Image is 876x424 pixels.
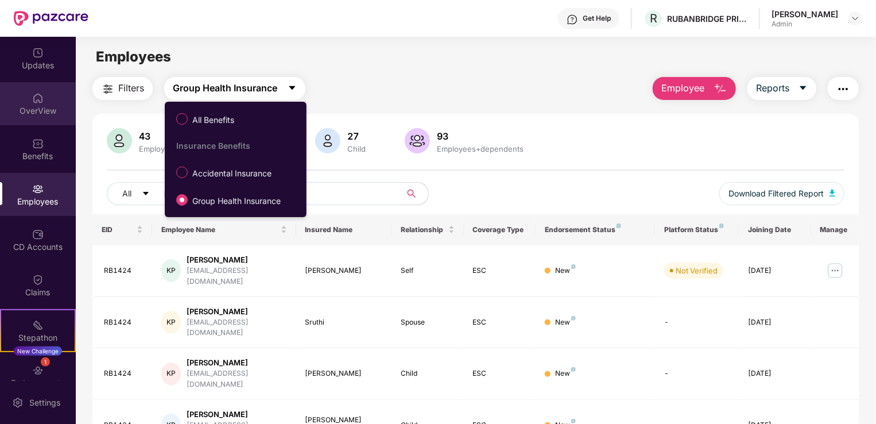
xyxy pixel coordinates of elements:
[14,11,88,26] img: New Pazcare Logo
[14,346,62,356] div: New Challenge
[161,363,181,386] div: KP
[555,265,576,276] div: New
[305,368,383,379] div: [PERSON_NAME]
[772,9,838,20] div: [PERSON_NAME]
[345,144,368,153] div: Child
[655,297,739,349] td: -
[739,214,811,245] th: Joining Date
[176,141,301,151] div: Insurance Benefits
[305,317,383,328] div: Sruthi
[405,128,430,153] img: svg+xml;base64,PHN2ZyB4bWxucz0iaHR0cDovL3d3dy53My5vcmcvMjAwMC9zdmciIHhtbG5zOnhsaW5rPSJodHRwOi8vd3...
[187,368,287,390] div: [EMAIL_ADDRESS][DOMAIN_NAME]
[830,190,835,196] img: svg+xml;base64,PHN2ZyB4bWxucz0iaHR0cDovL3d3dy53My5vcmcvMjAwMC9zdmciIHhtbG5zOnhsaW5rPSJodHRwOi8vd3...
[401,317,454,328] div: Spouse
[107,182,177,205] button: Allcaret-down
[719,223,724,228] img: svg+xml;base64,PHN2ZyB4bWxucz0iaHR0cDovL3d3dy53My5vcmcvMjAwMC9zdmciIHdpZHRoPSI4IiBoZWlnaHQ9IjgiIH...
[104,317,143,328] div: RB1424
[392,214,463,245] th: Relationship
[676,265,718,276] div: Not Verified
[41,357,50,367] div: 1
[161,311,181,334] div: KP
[617,223,621,228] img: svg+xml;base64,PHN2ZyB4bWxucz0iaHR0cDovL3d3dy53My5vcmcvMjAwMC9zdmciIHdpZHRoPSI4IiBoZWlnaHQ9IjgiIH...
[32,229,44,240] img: svg+xml;base64,PHN2ZyBpZD0iQ0RfQWNjb3VudHMiIGRhdGEtbmFtZT0iQ0QgQWNjb3VudHMiIHhtbG5zPSJodHRwOi8vd3...
[32,274,44,286] img: svg+xml;base64,PHN2ZyBpZD0iQ2xhaW0iIHhtbG5zPSJodHRwOi8vd3d3LnczLm9yZy8yMDAwL3N2ZyIgd2lkdGg9IjIwIi...
[92,214,152,245] th: EID
[187,265,287,287] div: [EMAIL_ADDRESS][DOMAIN_NAME]
[473,265,526,276] div: ESC
[772,20,838,29] div: Admin
[32,92,44,104] img: svg+xml;base64,PHN2ZyBpZD0iSG9tZSIgeG1sbnM9Imh0dHA6Ly93d3cudzMub3JnLzIwMDAvc3ZnIiB3aWR0aD0iMjAiIG...
[164,77,305,100] button: Group Health Insurancecaret-down
[756,81,789,95] span: Reports
[152,214,296,245] th: Employee Name
[826,261,844,280] img: manageButton
[96,48,171,65] span: Employees
[137,130,180,142] div: 43
[188,195,285,207] span: Group Health Insurance
[401,265,454,276] div: Self
[122,187,131,200] span: All
[655,348,739,400] td: -
[401,368,454,379] div: Child
[571,316,576,321] img: svg+xml;base64,PHN2ZyB4bWxucz0iaHR0cDovL3d3dy53My5vcmcvMjAwMC9zdmciIHdpZHRoPSI4IiBoZWlnaHQ9IjgiIH...
[188,167,276,180] span: Accidental Insurance
[661,81,704,95] span: Employee
[173,81,277,95] span: Group Health Insurance
[567,14,578,25] img: svg+xml;base64,PHN2ZyBpZD0iSGVscC0zMngzMiIgeG1sbnM9Imh0dHA6Ly93d3cudzMub3JnLzIwMDAvc3ZnIiB3aWR0aD...
[435,130,526,142] div: 93
[187,317,287,339] div: [EMAIL_ADDRESS][DOMAIN_NAME]
[435,144,526,153] div: Employees+dependents
[748,317,801,328] div: [DATE]
[32,138,44,149] img: svg+xml;base64,PHN2ZyBpZD0iQmVuZWZpdHMiIHhtbG5zPSJodHRwOi8vd3d3LnczLm9yZy8yMDAwL3N2ZyIgd2lkdGg9Ij...
[571,367,576,372] img: svg+xml;base64,PHN2ZyB4bWxucz0iaHR0cDovL3d3dy53My5vcmcvMjAwMC9zdmciIHdpZHRoPSI4IiBoZWlnaHQ9IjgiIH...
[345,130,368,142] div: 27
[1,332,75,344] div: Stepathon
[555,317,576,328] div: New
[102,225,134,234] span: EID
[296,214,392,245] th: Insured Name
[32,47,44,59] img: svg+xml;base64,PHN2ZyBpZD0iVXBkYXRlZCIgeG1sbnM9Imh0dHA6Ly93d3cudzMub3JnLzIwMDAvc3ZnIiB3aWR0aD0iMj...
[719,182,844,205] button: Download Filtered Report
[473,317,526,328] div: ESC
[161,259,181,282] div: KP
[104,265,143,276] div: RB1424
[748,368,801,379] div: [DATE]
[836,82,850,96] img: svg+xml;base64,PHN2ZyB4bWxucz0iaHR0cDovL3d3dy53My5vcmcvMjAwMC9zdmciIHdpZHRoPSIyNCIgaGVpZ2h0PSIyNC...
[811,214,859,245] th: Manage
[161,225,278,234] span: Employee Name
[92,77,153,100] button: Filters
[107,128,132,153] img: svg+xml;base64,PHN2ZyB4bWxucz0iaHR0cDovL3d3dy53My5vcmcvMjAwMC9zdmciIHhtbG5zOnhsaW5rPSJodHRwOi8vd3...
[187,255,287,265] div: [PERSON_NAME]
[571,264,576,269] img: svg+xml;base64,PHN2ZyB4bWxucz0iaHR0cDovL3d3dy53My5vcmcvMjAwMC9zdmciIHdpZHRoPSI4IiBoZWlnaHQ9IjgiIH...
[187,357,287,368] div: [PERSON_NAME]
[315,128,340,153] img: svg+xml;base64,PHN2ZyB4bWxucz0iaHR0cDovL3d3dy53My5vcmcvMjAwMC9zdmciIHhtbG5zOnhsaW5rPSJodHRwOi8vd3...
[400,182,429,205] button: search
[571,419,576,423] img: svg+xml;base64,PHN2ZyB4bWxucz0iaHR0cDovL3d3dy53My5vcmcvMjAwMC9zdmciIHdpZHRoPSI4IiBoZWlnaHQ9IjgiIH...
[137,144,180,153] div: Employees
[401,225,445,234] span: Relationship
[187,409,287,420] div: [PERSON_NAME]
[747,77,816,100] button: Reportscaret-down
[288,83,297,94] span: caret-down
[728,187,824,200] span: Download Filtered Report
[104,368,143,379] div: RB1424
[473,368,526,379] div: ESC
[32,365,44,376] img: svg+xml;base64,PHN2ZyBpZD0iRW5kb3JzZW1lbnRzIiB4bWxucz0iaHR0cDovL3d3dy53My5vcmcvMjAwMC9zdmciIHdpZH...
[187,306,287,317] div: [PERSON_NAME]
[664,225,730,234] div: Platform Status
[667,13,747,24] div: RUBANBRIDGE PRIVATE LIMITED
[714,82,727,96] img: svg+xml;base64,PHN2ZyB4bWxucz0iaHR0cDovL3d3dy53My5vcmcvMjAwMC9zdmciIHhtbG5zOnhsaW5rPSJodHRwOi8vd3...
[851,14,860,23] img: svg+xml;base64,PHN2ZyBpZD0iRHJvcGRvd24tMzJ4MzIiIHhtbG5zPSJodHRwOi8vd3d3LnczLm9yZy8yMDAwL3N2ZyIgd2...
[26,397,64,408] div: Settings
[583,14,611,23] div: Get Help
[650,11,657,25] span: R
[188,114,239,126] span: All Benefits
[32,183,44,195] img: svg+xml;base64,PHN2ZyBpZD0iRW1wbG95ZWVzIiB4bWxucz0iaHR0cDovL3d3dy53My5vcmcvMjAwMC9zdmciIHdpZHRoPS...
[545,225,646,234] div: Endorsement Status
[101,82,115,96] img: svg+xml;base64,PHN2ZyB4bWxucz0iaHR0cDovL3d3dy53My5vcmcvMjAwMC9zdmciIHdpZHRoPSIyNCIgaGVpZ2h0PSIyNC...
[799,83,808,94] span: caret-down
[305,265,383,276] div: [PERSON_NAME]
[142,190,150,199] span: caret-down
[748,265,801,276] div: [DATE]
[653,77,736,100] button: Employee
